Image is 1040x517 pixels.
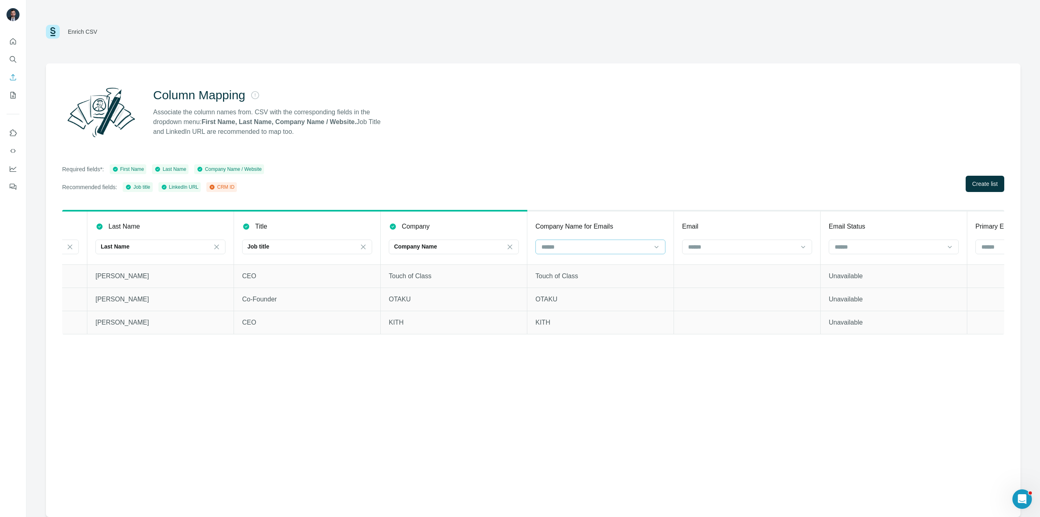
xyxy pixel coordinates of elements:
[125,183,150,191] div: Job title
[6,161,19,176] button: Dashboard
[6,126,19,140] button: Use Surfe on LinkedIn
[247,242,269,251] p: Job title
[389,294,519,304] p: OTAKU
[682,222,698,231] p: Email
[68,28,97,36] div: Enrich CSV
[209,183,234,191] div: CRM ID
[6,8,19,21] img: Avatar
[1012,489,1032,509] iframe: Intercom live chat
[535,271,665,281] p: Touch of Class
[95,318,225,327] p: [PERSON_NAME]
[829,222,865,231] p: Email Status
[197,166,262,173] div: Company Name / Website
[62,165,104,173] p: Required fields*:
[829,294,959,304] p: Unavailable
[389,271,519,281] p: Touch of Class
[242,318,372,327] p: CEO
[95,294,225,304] p: [PERSON_NAME]
[154,166,186,173] div: Last Name
[975,222,1038,231] p: Primary Email Source
[46,25,60,39] img: Surfe Logo
[966,176,1004,192] button: Create list
[201,118,356,125] strong: First Name, Last Name, Company Name / Website.
[153,88,245,103] h2: Column Mapping
[394,242,437,251] p: Company Name
[402,222,429,231] p: Company
[255,222,267,231] p: Title
[95,271,225,281] p: [PERSON_NAME]
[62,183,117,191] p: Recommended fields:
[6,70,19,85] button: Enrich CSV
[161,183,199,191] div: LinkedIn URL
[972,180,998,188] span: Create list
[6,34,19,49] button: Quick start
[153,107,388,137] p: Associate the column names from. CSV with the corresponding fields in the dropdown menu: Job Titl...
[108,222,140,231] p: Last Name
[6,179,19,194] button: Feedback
[6,52,19,67] button: Search
[829,271,959,281] p: Unavailable
[389,318,519,327] p: KITH
[535,222,613,231] p: Company Name for Emails
[242,294,372,304] p: Co-Founder
[535,318,665,327] p: KITH
[101,242,130,251] p: Last Name
[829,318,959,327] p: Unavailable
[62,83,140,142] img: Surfe Illustration - Column Mapping
[112,166,144,173] div: First Name
[6,88,19,103] button: My lists
[6,144,19,158] button: Use Surfe API
[242,271,372,281] p: CEO
[535,294,665,304] p: OTAKU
